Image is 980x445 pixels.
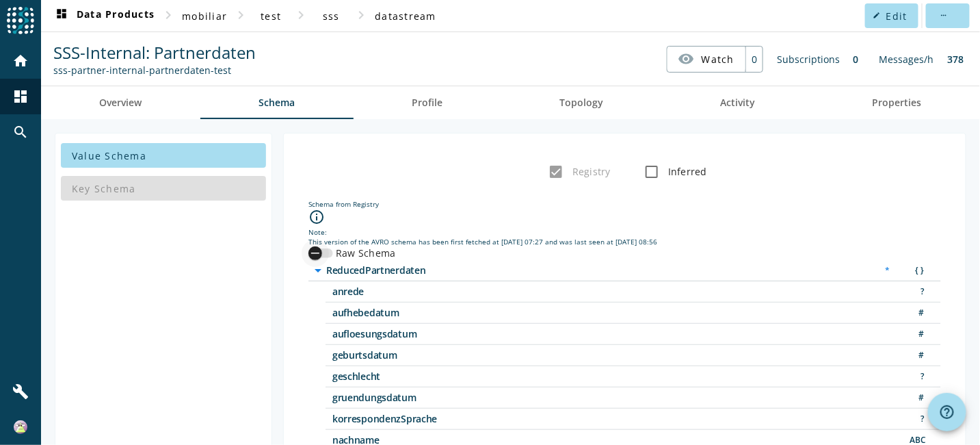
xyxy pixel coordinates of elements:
label: Raw Schema [333,246,396,260]
label: Inferred [665,165,707,179]
span: /aufloesungsdatum [332,329,674,339]
span: Data Products [53,8,155,24]
span: /gruendungsdatum [332,393,674,403]
button: Watch [667,47,745,71]
button: Value Schema [61,143,266,168]
div: Schema from Registry [308,199,941,209]
div: Note: [308,227,941,237]
mat-icon: chevron_right [293,7,309,23]
div: Kafka Topic: sss-partner-internal-partnerdaten-test [53,64,256,77]
img: 2ae0cdfd962ba920f07e2314a1fe6cc2 [14,420,27,434]
button: mobiliar [176,3,233,28]
span: / [326,266,668,275]
div: 378 [941,46,971,73]
div: Required [878,264,897,278]
mat-icon: home [12,53,29,69]
span: /korrespondenzSprache [332,414,674,424]
div: Object [903,264,931,278]
mat-icon: dashboard [53,8,70,24]
span: /nachname [332,435,674,445]
img: spoud-logo.svg [7,7,34,34]
div: Number [903,306,931,320]
span: Topology [560,98,604,107]
div: Messages/h [873,46,941,73]
mat-icon: edit [873,12,881,19]
button: sss [309,3,353,28]
div: Number [903,391,931,405]
mat-icon: build [12,383,29,400]
span: sss [323,10,340,23]
mat-icon: chevron_right [233,7,249,23]
mat-icon: more_horiz [940,12,947,19]
div: This version of the AVRO schema has been first fetched at [DATE] 07:27 and was last seen at [DATE... [308,237,941,246]
div: Unknown [903,412,931,427]
span: Edit [886,10,908,23]
div: 0 [847,46,866,73]
div: Number [903,348,931,363]
span: test [261,10,281,23]
span: Watch [702,47,734,71]
button: test [249,3,293,28]
mat-icon: chevron_right [160,7,176,23]
div: Unknown [903,285,931,299]
span: /anrede [332,287,674,296]
span: Schema [259,98,295,107]
span: /aufhebedatum [332,308,674,318]
span: datastream [375,10,436,23]
span: mobiliar [182,10,227,23]
div: 0 [745,47,763,72]
span: Value Schema [72,149,146,162]
span: Profile [412,98,443,107]
span: Properties [873,98,922,107]
i: arrow_drop_down [310,262,326,279]
button: Data Products [48,3,160,28]
div: Subscriptions [770,46,847,73]
mat-icon: search [12,124,29,140]
button: datastream [369,3,442,28]
button: Edit [865,3,918,28]
mat-icon: visibility [678,51,695,67]
span: SSS-Internal: Partnerdaten [53,41,256,64]
span: Activity [721,98,756,107]
span: /geschlecht [332,372,674,381]
span: /geburtsdatum [332,351,674,360]
mat-icon: help_outline [939,404,955,420]
mat-icon: dashboard [12,88,29,105]
i: info_outline [308,209,325,225]
mat-icon: chevron_right [353,7,369,23]
div: Unknown [903,370,931,384]
div: Number [903,327,931,342]
span: Overview [100,98,142,107]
